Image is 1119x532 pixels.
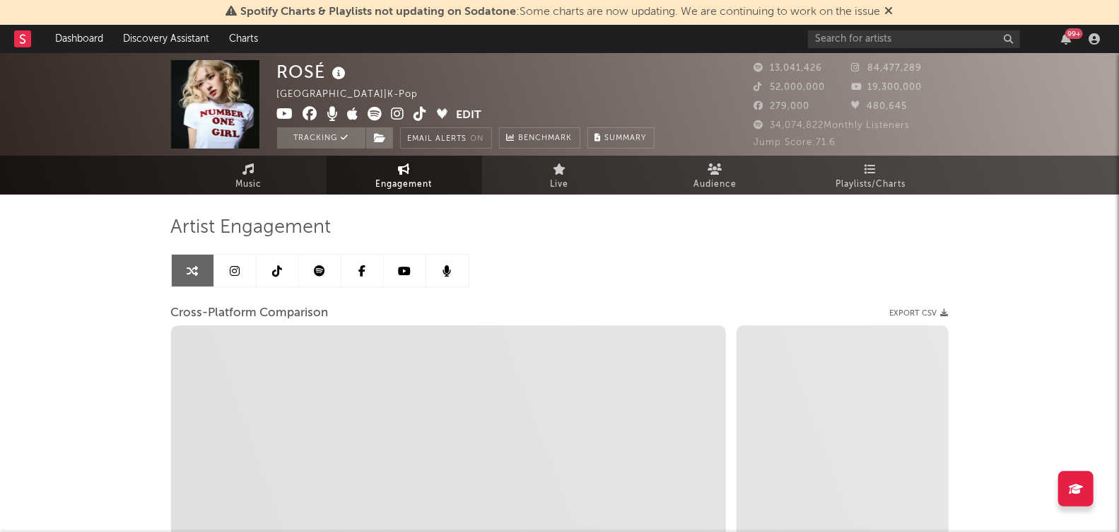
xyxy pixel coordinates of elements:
a: Benchmark [499,127,580,149]
span: Summary [605,134,647,142]
input: Search for artists [808,30,1020,48]
span: Jump Score: 71.6 [754,138,836,147]
button: Summary [587,127,655,149]
div: [GEOGRAPHIC_DATA] | K-Pop [277,86,435,103]
span: Dismiss [885,6,894,18]
span: 52,000,000 [754,83,826,92]
span: 480,645 [851,102,907,111]
span: : Some charts are now updating. We are continuing to work on the issue [241,6,881,18]
a: Live [482,156,638,195]
a: Playlists/Charts [793,156,949,195]
span: Spotify Charts & Playlists not updating on Sodatone [241,6,517,18]
a: Discovery Assistant [113,25,219,53]
a: Charts [219,25,268,53]
a: Dashboard [45,25,113,53]
em: On [471,135,484,143]
span: Audience [693,176,737,193]
button: Edit [457,107,482,125]
span: Music [235,176,262,193]
span: Cross-Platform Comparison [171,305,329,322]
span: 19,300,000 [851,83,922,92]
span: Playlists/Charts [836,176,906,193]
span: Benchmark [519,130,573,147]
span: 279,000 [754,102,810,111]
div: 99 + [1065,28,1083,39]
button: Export CSV [890,309,949,318]
div: ROSÉ [277,60,350,83]
span: Artist Engagement [171,219,332,236]
a: Audience [638,156,793,195]
span: Live [551,176,569,193]
button: Email AlertsOn [400,127,492,149]
span: 13,041,426 [754,64,823,73]
span: 34,074,822 Monthly Listeners [754,121,910,130]
button: Tracking [277,127,365,149]
button: 99+ [1061,33,1071,45]
span: 84,477,289 [851,64,922,73]
a: Engagement [327,156,482,195]
a: Music [171,156,327,195]
span: Engagement [376,176,433,193]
